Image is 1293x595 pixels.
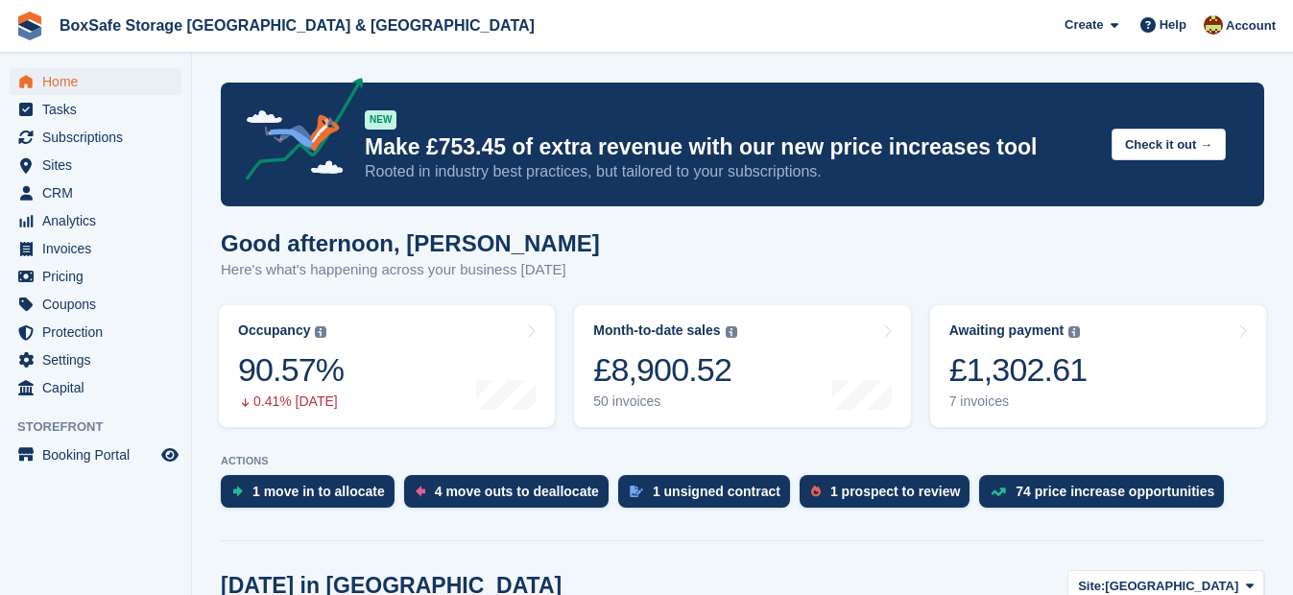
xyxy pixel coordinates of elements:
[930,305,1266,427] a: Awaiting payment £1,302.61 7 invoices
[1068,326,1080,338] img: icon-info-grey-7440780725fd019a000dd9b08b2336e03edf1995a4989e88bcd33f0948082b44.svg
[404,475,618,517] a: 4 move outs to deallocate
[10,441,181,468] a: menu
[10,374,181,401] a: menu
[238,393,344,410] div: 0.41% [DATE]
[593,393,736,410] div: 50 invoices
[42,263,157,290] span: Pricing
[365,161,1096,182] p: Rooted in industry best practices, but tailored to your subscriptions.
[1204,15,1223,35] img: Kim
[42,179,157,206] span: CRM
[10,96,181,123] a: menu
[42,96,157,123] span: Tasks
[42,441,157,468] span: Booking Portal
[1112,129,1226,160] button: Check it out →
[10,68,181,95] a: menu
[158,443,181,466] a: Preview store
[1016,484,1214,499] div: 74 price increase opportunities
[726,326,737,338] img: icon-info-grey-7440780725fd019a000dd9b08b2336e03edf1995a4989e88bcd33f0948082b44.svg
[238,322,310,339] div: Occupancy
[10,235,181,262] a: menu
[238,350,344,390] div: 90.57%
[991,488,1006,496] img: price_increase_opportunities-93ffe204e8149a01c8c9dc8f82e8f89637d9d84a8eef4429ea346261dce0b2c0.svg
[830,484,960,499] div: 1 prospect to review
[10,263,181,290] a: menu
[17,417,191,437] span: Storefront
[811,486,821,497] img: prospect-51fa495bee0391a8d652442698ab0144808aea92771e9ea1ae160a38d050c398.svg
[42,291,157,318] span: Coupons
[10,291,181,318] a: menu
[42,319,157,345] span: Protection
[221,475,404,517] a: 1 move in to allocate
[52,10,542,41] a: BoxSafe Storage [GEOGRAPHIC_DATA] & [GEOGRAPHIC_DATA]
[232,486,243,497] img: move_ins_to_allocate_icon-fdf77a2bb77ea45bf5b3d319d69a93e2d87916cf1d5bf7949dd705db3b84f3ca.svg
[15,12,44,40] img: stora-icon-8386f47178a22dfd0bd8f6a31ec36ba5ce8667c1dd55bd0f319d3a0aa187defe.svg
[949,350,1088,390] div: £1,302.61
[10,319,181,345] a: menu
[315,326,326,338] img: icon-info-grey-7440780725fd019a000dd9b08b2336e03edf1995a4989e88bcd33f0948082b44.svg
[42,235,157,262] span: Invoices
[593,322,720,339] div: Month-to-date sales
[10,152,181,178] a: menu
[10,124,181,151] a: menu
[221,259,600,281] p: Here's what's happening across your business [DATE]
[42,374,157,401] span: Capital
[949,322,1065,339] div: Awaiting payment
[365,110,396,130] div: NEW
[221,230,600,256] h1: Good afternoon, [PERSON_NAME]
[800,475,979,517] a: 1 prospect to review
[42,152,157,178] span: Sites
[630,486,643,497] img: contract_signature_icon-13c848040528278c33f63329250d36e43548de30e8caae1d1a13099fd9432cc5.svg
[1226,16,1276,36] span: Account
[949,393,1088,410] div: 7 invoices
[979,475,1233,517] a: 74 price increase opportunities
[653,484,780,499] div: 1 unsigned contract
[435,484,599,499] div: 4 move outs to deallocate
[593,350,736,390] div: £8,900.52
[365,133,1096,161] p: Make £753.45 of extra revenue with our new price increases tool
[10,207,181,234] a: menu
[42,68,157,95] span: Home
[229,78,364,187] img: price-adjustments-announcement-icon-8257ccfd72463d97f412b2fc003d46551f7dbcb40ab6d574587a9cd5c0d94...
[42,346,157,373] span: Settings
[1065,15,1103,35] span: Create
[1160,15,1186,35] span: Help
[574,305,910,427] a: Month-to-date sales £8,900.52 50 invoices
[252,484,385,499] div: 1 move in to allocate
[221,455,1264,467] p: ACTIONS
[42,207,157,234] span: Analytics
[10,346,181,373] a: menu
[618,475,800,517] a: 1 unsigned contract
[10,179,181,206] a: menu
[416,486,425,497] img: move_outs_to_deallocate_icon-f764333ba52eb49d3ac5e1228854f67142a1ed5810a6f6cc68b1a99e826820c5.svg
[42,124,157,151] span: Subscriptions
[219,305,555,427] a: Occupancy 90.57% 0.41% [DATE]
